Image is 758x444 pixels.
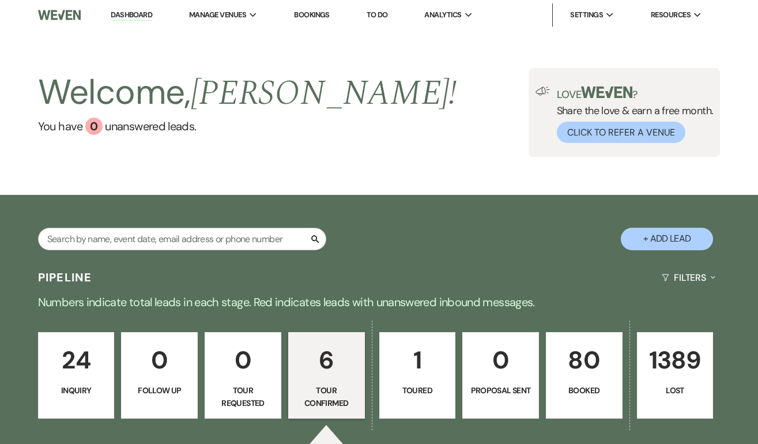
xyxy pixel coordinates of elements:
div: Share the love & earn a free month. [550,86,714,143]
span: [PERSON_NAME] ! [191,67,457,120]
button: Filters [657,262,720,293]
h3: Pipeline [38,269,92,285]
p: Tour Requested [212,384,274,410]
p: Tour Confirmed [296,384,357,410]
p: Lost [644,384,706,397]
a: 0Proposal Sent [462,332,539,419]
p: Love ? [557,86,714,100]
p: 80 [553,341,615,379]
p: 6 [296,341,357,379]
a: 0Follow Up [121,332,198,419]
a: 80Booked [546,332,623,419]
p: Toured [387,384,448,397]
p: 0 [212,341,274,379]
p: Follow Up [129,384,190,397]
p: Inquiry [46,384,107,397]
p: 24 [46,341,107,379]
p: 1389 [644,341,706,379]
a: 1389Lost [637,332,714,419]
p: 1 [387,341,448,379]
span: Resources [651,9,691,21]
a: 24Inquiry [38,332,115,419]
a: 1Toured [379,332,456,419]
a: To Do [367,10,388,20]
p: 0 [129,341,190,379]
p: Proposal Sent [470,384,531,397]
a: Bookings [294,10,330,20]
button: + Add Lead [621,228,713,250]
button: Click to Refer a Venue [557,122,685,143]
a: 0Tour Requested [205,332,281,419]
a: You have 0 unanswered leads. [38,118,457,135]
p: 0 [470,341,531,379]
span: Settings [570,9,603,21]
a: Dashboard [111,10,152,21]
h2: Welcome, [38,68,457,118]
input: Search by name, event date, email address or phone number [38,228,326,250]
img: weven-logo-green.svg [581,86,632,98]
span: Manage Venues [189,9,246,21]
span: Analytics [424,9,461,21]
img: loud-speaker-illustration.svg [535,86,550,96]
a: 6Tour Confirmed [288,332,365,419]
img: Weven Logo [38,3,81,27]
p: Booked [553,384,615,397]
div: 0 [85,118,103,135]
